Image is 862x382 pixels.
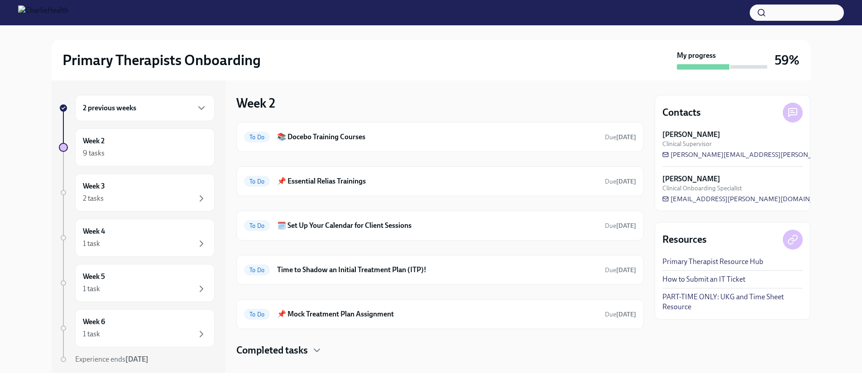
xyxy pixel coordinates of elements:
[83,226,105,236] h6: Week 4
[662,274,745,284] a: How to Submit an IT Ticket
[244,178,270,185] span: To Do
[59,264,215,302] a: Week 51 task
[605,222,636,230] span: August 20th, 2025 09:00
[277,265,598,275] h6: Time to Shadow an Initial Treatment Plan (ITP)!
[244,130,636,144] a: To Do📚 Docebo Training CoursesDue[DATE]
[236,344,308,357] h4: Completed tasks
[59,309,215,347] a: Week 61 task
[236,344,644,357] div: Completed tasks
[662,140,712,148] span: Clinical Supervisor
[605,222,636,230] span: Due
[277,221,598,231] h6: 🗓️ Set Up Your Calendar for Client Sessions
[83,329,100,339] div: 1 task
[662,184,742,193] span: Clinical Onboarding Specialist
[662,106,701,119] h4: Contacts
[662,194,835,203] a: [EMAIL_ADDRESS][PERSON_NAME][DOMAIN_NAME]
[775,52,800,68] h3: 59%
[605,266,636,274] span: Due
[605,133,636,141] span: August 26th, 2025 09:00
[662,292,803,312] a: PART-TIME ONLY: UKG and Time Sheet Resource
[277,309,598,319] h6: 📌 Mock Treatment Plan Assignment
[605,178,636,185] span: Due
[662,233,707,246] h4: Resources
[277,176,598,186] h6: 📌 Essential Relias Trainings
[83,181,105,191] h6: Week 3
[244,222,270,229] span: To Do
[605,310,636,319] span: August 22nd, 2025 09:00
[244,267,270,274] span: To Do
[605,266,636,274] span: August 23rd, 2025 09:00
[83,239,100,249] div: 1 task
[244,134,270,141] span: To Do
[605,311,636,318] span: Due
[662,257,763,267] a: Primary Therapist Resource Hub
[616,133,636,141] strong: [DATE]
[236,95,275,111] h3: Week 2
[83,193,104,203] div: 2 tasks
[662,130,720,140] strong: [PERSON_NAME]
[125,355,148,363] strong: [DATE]
[616,178,636,185] strong: [DATE]
[75,95,215,121] div: 2 previous weeks
[83,272,105,282] h6: Week 5
[616,311,636,318] strong: [DATE]
[677,51,716,61] strong: My progress
[62,51,261,69] h2: Primary Therapists Onboarding
[244,311,270,318] span: To Do
[59,174,215,212] a: Week 32 tasks
[244,174,636,189] a: To Do📌 Essential Relias TrainingsDue[DATE]
[616,266,636,274] strong: [DATE]
[616,222,636,230] strong: [DATE]
[18,5,68,20] img: CharlieHealth
[83,148,105,158] div: 9 tasks
[83,284,100,294] div: 1 task
[83,136,105,146] h6: Week 2
[83,103,136,113] h6: 2 previous weeks
[244,263,636,277] a: To DoTime to Shadow an Initial Treatment Plan (ITP)!Due[DATE]
[605,177,636,186] span: August 25th, 2025 09:00
[83,317,105,327] h6: Week 6
[277,132,598,142] h6: 📚 Docebo Training Courses
[605,133,636,141] span: Due
[75,355,148,363] span: Experience ends
[59,219,215,257] a: Week 41 task
[662,174,720,184] strong: [PERSON_NAME]
[244,218,636,233] a: To Do🗓️ Set Up Your Calendar for Client SessionsDue[DATE]
[244,307,636,321] a: To Do📌 Mock Treatment Plan AssignmentDue[DATE]
[59,128,215,166] a: Week 29 tasks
